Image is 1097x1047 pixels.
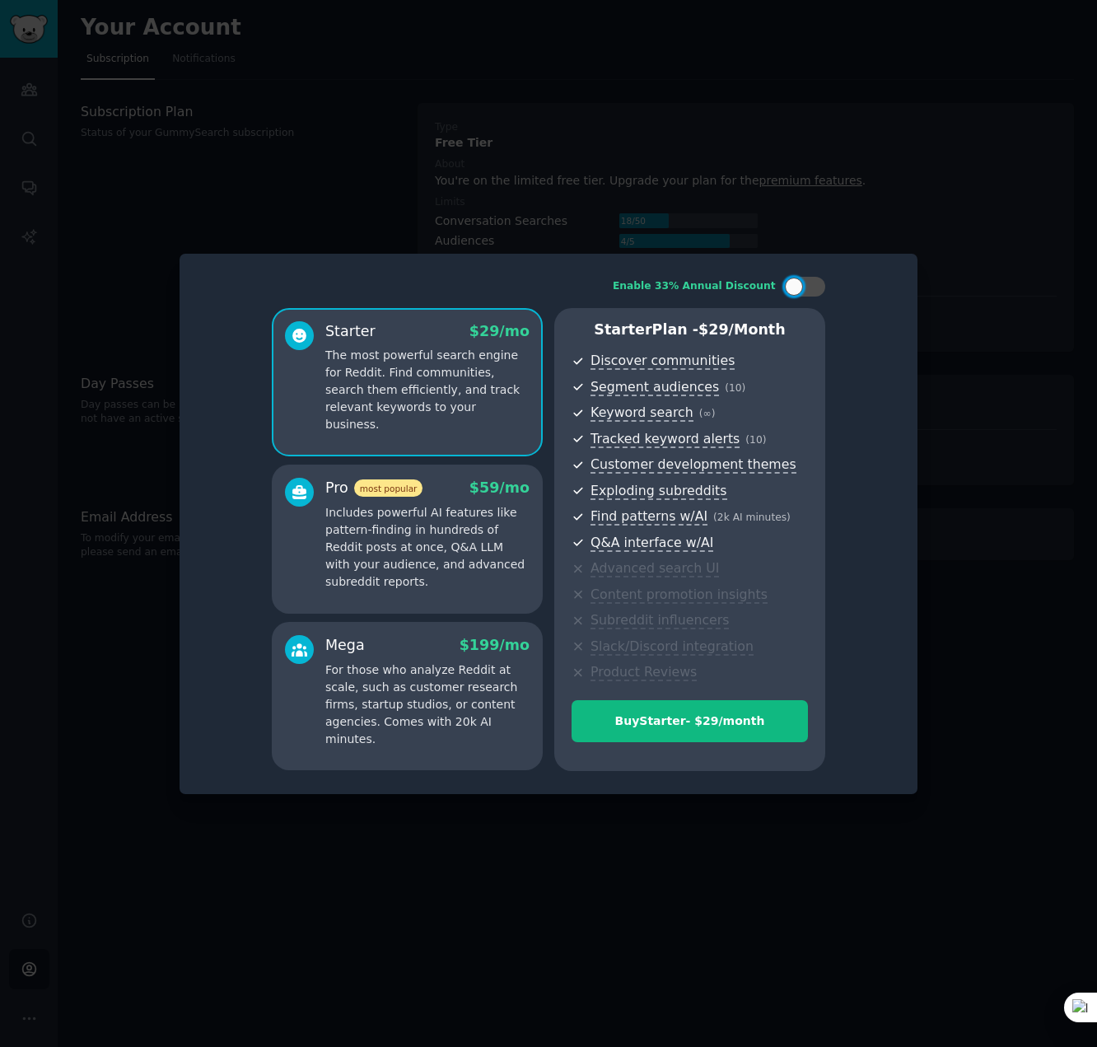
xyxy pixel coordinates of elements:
[591,587,768,604] span: Content promotion insights
[325,478,422,498] div: Pro
[591,431,740,448] span: Tracked keyword alerts
[591,379,719,396] span: Segment audiences
[572,713,807,730] div: Buy Starter - $ 29 /month
[591,483,726,500] span: Exploding subreddits
[325,504,530,591] p: Includes powerful AI features like pattern-finding in hundreds of Reddit posts at once, Q&A LLM w...
[699,408,716,419] span: ( ∞ )
[591,353,735,370] span: Discover communities
[572,700,808,742] button: BuyStarter- $29/month
[469,323,530,339] span: $ 29 /mo
[572,320,808,340] p: Starter Plan -
[745,434,766,446] span: ( 10 )
[469,479,530,496] span: $ 59 /mo
[354,479,423,497] span: most popular
[460,637,530,653] span: $ 199 /mo
[591,638,754,656] span: Slack/Discord integration
[325,347,530,433] p: The most powerful search engine for Reddit. Find communities, search them efficiently, and track ...
[591,664,697,681] span: Product Reviews
[325,635,365,656] div: Mega
[325,321,376,342] div: Starter
[325,661,530,748] p: For those who analyze Reddit at scale, such as customer research firms, startup studios, or conte...
[713,512,791,523] span: ( 2k AI minutes )
[591,508,707,526] span: Find patterns w/AI
[591,612,729,629] span: Subreddit influencers
[698,321,786,338] span: $ 29 /month
[591,456,796,474] span: Customer development themes
[725,382,745,394] span: ( 10 )
[591,560,719,577] span: Advanced search UI
[591,535,713,552] span: Q&A interface w/AI
[613,279,776,294] div: Enable 33% Annual Discount
[591,404,693,422] span: Keyword search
